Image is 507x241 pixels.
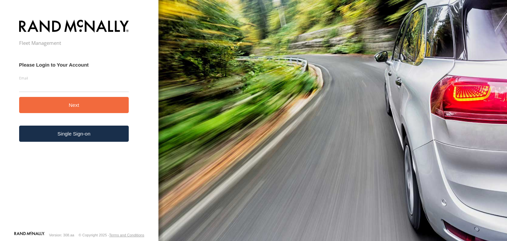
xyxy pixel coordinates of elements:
[14,232,45,238] a: Visit our Website
[79,233,144,237] div: © Copyright 2025 -
[19,40,129,46] h2: Fleet Management
[49,233,74,237] div: Version: 308.aa
[19,62,129,68] h3: Please Login to Your Account
[109,233,144,237] a: Terms and Conditions
[19,97,129,113] button: Next
[19,126,129,142] a: Single Sign-on
[19,18,129,35] img: STAGING
[19,75,129,80] label: Email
